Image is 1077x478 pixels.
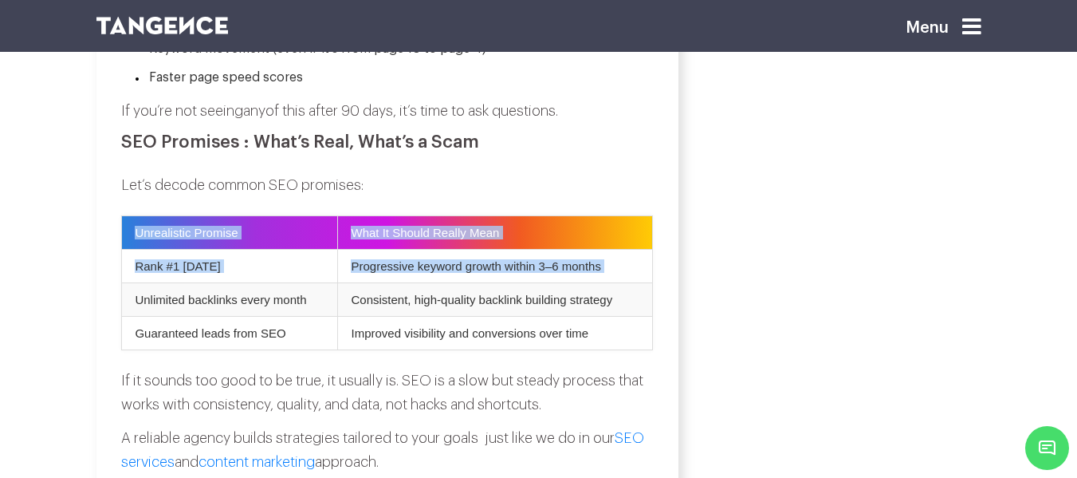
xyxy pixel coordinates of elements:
[198,455,315,469] a: content marketing
[243,104,265,118] em: any
[121,99,652,124] p: If you’re not seeing of this after 90 days, it’s time to ask questions.
[96,17,229,34] img: logo SVG
[122,317,338,350] td: Guaranteed leads from SEO
[122,250,338,283] td: Rank #1 [DATE]
[121,132,652,152] h2: SEO Promises : What’s Real, What’s a Scam
[338,250,652,283] td: Progressive keyword growth within 3–6 months
[121,369,652,417] p: If it sounds too good to be true, it usually is. SEO is a slow but steady process that works with...
[351,226,499,239] strong: What It Should Really Mean
[135,39,653,60] li: Keyword movement (even if it’s from page 10 to page 4)
[338,283,652,317] td: Consistent, high-quality backlink building strategy
[135,68,653,89] li: Faster page speed scores
[338,317,652,350] td: Improved visibility and conversions over time
[121,173,652,198] p: Let’s decode common SEO promises:
[121,426,652,475] p: A reliable agency builds strategies tailored to your goals just like we do in our and approach.
[122,283,338,317] td: Unlimited backlinks every month
[135,226,238,239] strong: Unrealistic Promise
[1025,426,1069,470] span: Chat Widget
